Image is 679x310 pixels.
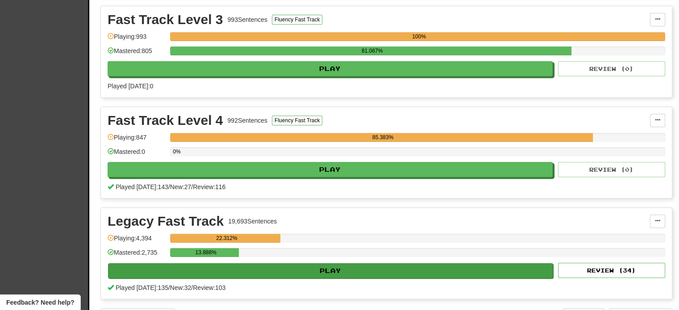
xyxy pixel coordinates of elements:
div: 100% [173,32,665,41]
div: Fast Track Level 3 [108,13,223,26]
div: Playing: 993 [108,32,166,47]
div: 85.383% [173,133,593,142]
span: / [168,284,170,291]
span: / [168,183,170,190]
div: 22.312% [173,234,280,243]
div: Playing: 4,394 [108,234,166,248]
span: New: 32 [170,284,191,291]
span: Review: 116 [193,183,225,190]
div: Mastered: 0 [108,147,166,162]
button: Play [108,263,553,278]
div: 993 Sentences [228,15,268,24]
button: Fluency Fast Track [272,116,322,125]
div: 81.067% [173,46,571,55]
span: Played [DATE]: 0 [108,83,153,90]
span: / [191,284,193,291]
span: Played [DATE]: 135 [116,284,168,291]
div: 992 Sentences [228,116,268,125]
button: Play [108,162,553,177]
button: Review (34) [558,263,665,278]
button: Review (0) [558,162,665,177]
div: Mastered: 805 [108,46,166,61]
button: Review (0) [558,61,665,76]
button: Fluency Fast Track [272,15,322,25]
div: 13.888% [173,248,239,257]
span: / [191,183,193,190]
div: Fast Track Level 4 [108,114,223,127]
div: Legacy Fast Track [108,215,224,228]
div: 19,693 Sentences [228,217,277,226]
span: Open feedback widget [6,298,74,307]
span: Review: 103 [193,284,225,291]
span: Played [DATE]: 143 [116,183,168,190]
div: Mastered: 2,735 [108,248,166,263]
span: New: 27 [170,183,191,190]
div: Playing: 847 [108,133,166,148]
button: Play [108,61,553,76]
